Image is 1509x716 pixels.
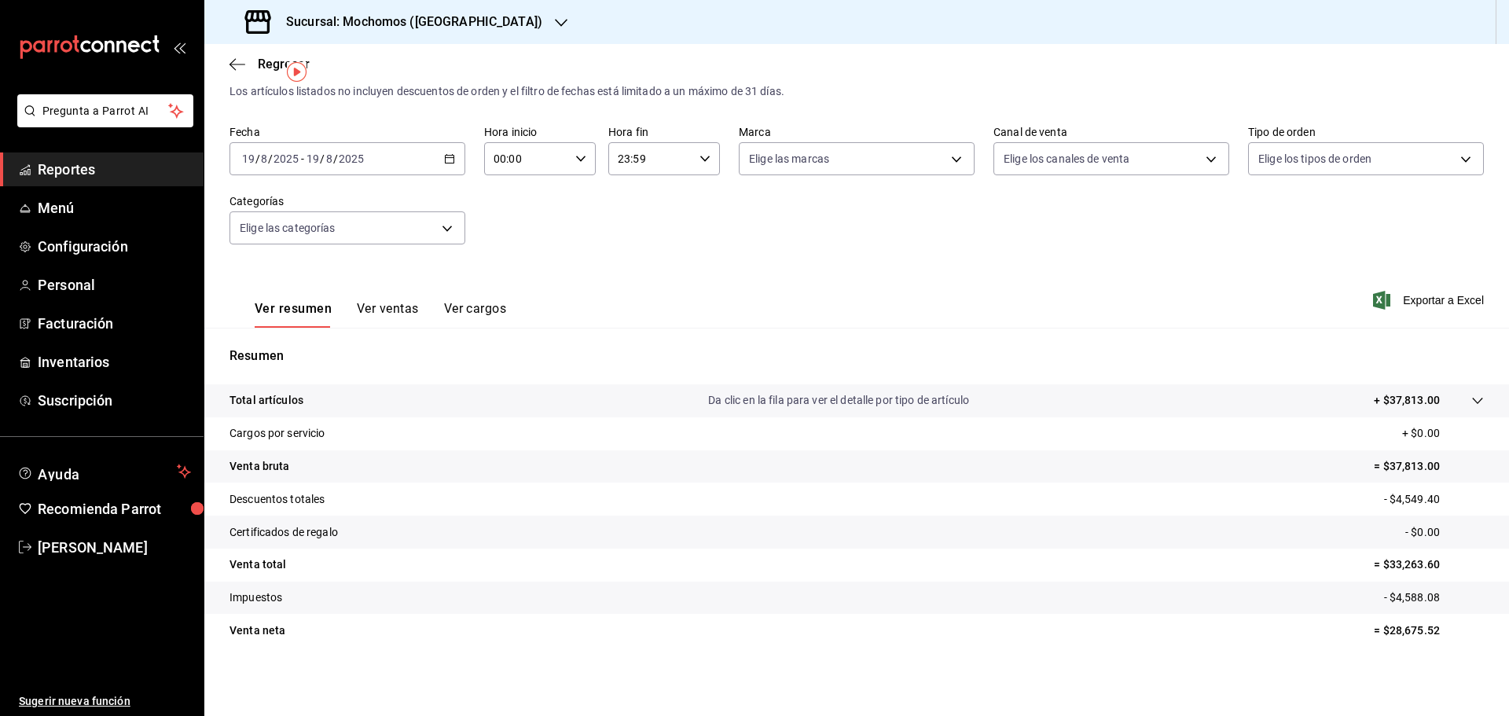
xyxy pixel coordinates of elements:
[229,83,1484,100] div: Los artículos listados no incluyen descuentos de orden y el filtro de fechas está limitado a un m...
[240,220,336,236] span: Elige las categorías
[608,127,720,138] label: Hora fin
[38,498,191,520] span: Recomienda Parrot
[241,152,255,165] input: --
[1374,458,1484,475] p: = $37,813.00
[38,537,191,558] span: [PERSON_NAME]
[306,152,320,165] input: --
[229,556,286,573] p: Venta total
[1374,392,1440,409] p: + $37,813.00
[357,301,419,328] button: Ver ventas
[229,392,303,409] p: Total artículos
[320,152,325,165] span: /
[1374,556,1484,573] p: = $33,263.60
[19,693,191,710] span: Sugerir nueva función
[229,425,325,442] p: Cargos por servicio
[229,57,310,72] button: Regresar
[229,622,285,639] p: Venta neta
[1405,524,1484,541] p: - $0.00
[1258,151,1371,167] span: Elige los tipos de orden
[1248,127,1484,138] label: Tipo de orden
[260,152,268,165] input: --
[301,152,304,165] span: -
[258,57,310,72] span: Regresar
[255,301,506,328] div: navigation tabs
[173,41,185,53] button: open_drawer_menu
[38,197,191,218] span: Menú
[38,236,191,257] span: Configuración
[1384,491,1484,508] p: - $4,549.40
[229,491,325,508] p: Descuentos totales
[229,524,338,541] p: Certificados de regalo
[739,127,975,138] label: Marca
[38,462,171,481] span: Ayuda
[484,127,596,138] label: Hora inicio
[38,351,191,373] span: Inventarios
[229,196,465,207] label: Categorías
[38,313,191,334] span: Facturación
[1376,291,1484,310] button: Exportar a Excel
[42,103,169,119] span: Pregunta a Parrot AI
[229,127,465,138] label: Fecha
[229,347,1484,365] p: Resumen
[38,159,191,180] span: Reportes
[38,274,191,296] span: Personal
[1374,622,1484,639] p: = $28,675.52
[287,62,307,82] img: Tooltip marker
[338,152,365,165] input: ----
[1004,151,1129,167] span: Elige los canales de venta
[268,152,273,165] span: /
[444,301,507,328] button: Ver cargos
[1402,425,1484,442] p: + $0.00
[229,458,289,475] p: Venta bruta
[1384,589,1484,606] p: - $4,588.08
[273,152,299,165] input: ----
[993,127,1229,138] label: Canal de venta
[11,114,193,130] a: Pregunta a Parrot AI
[229,589,282,606] p: Impuestos
[708,392,969,409] p: Da clic en la fila para ver el detalle por tipo de artículo
[255,301,332,328] button: Ver resumen
[749,151,829,167] span: Elige las marcas
[17,94,193,127] button: Pregunta a Parrot AI
[274,13,542,31] h3: Sucursal: Mochomos ([GEOGRAPHIC_DATA])
[38,390,191,411] span: Suscripción
[325,152,333,165] input: --
[333,152,338,165] span: /
[255,152,260,165] span: /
